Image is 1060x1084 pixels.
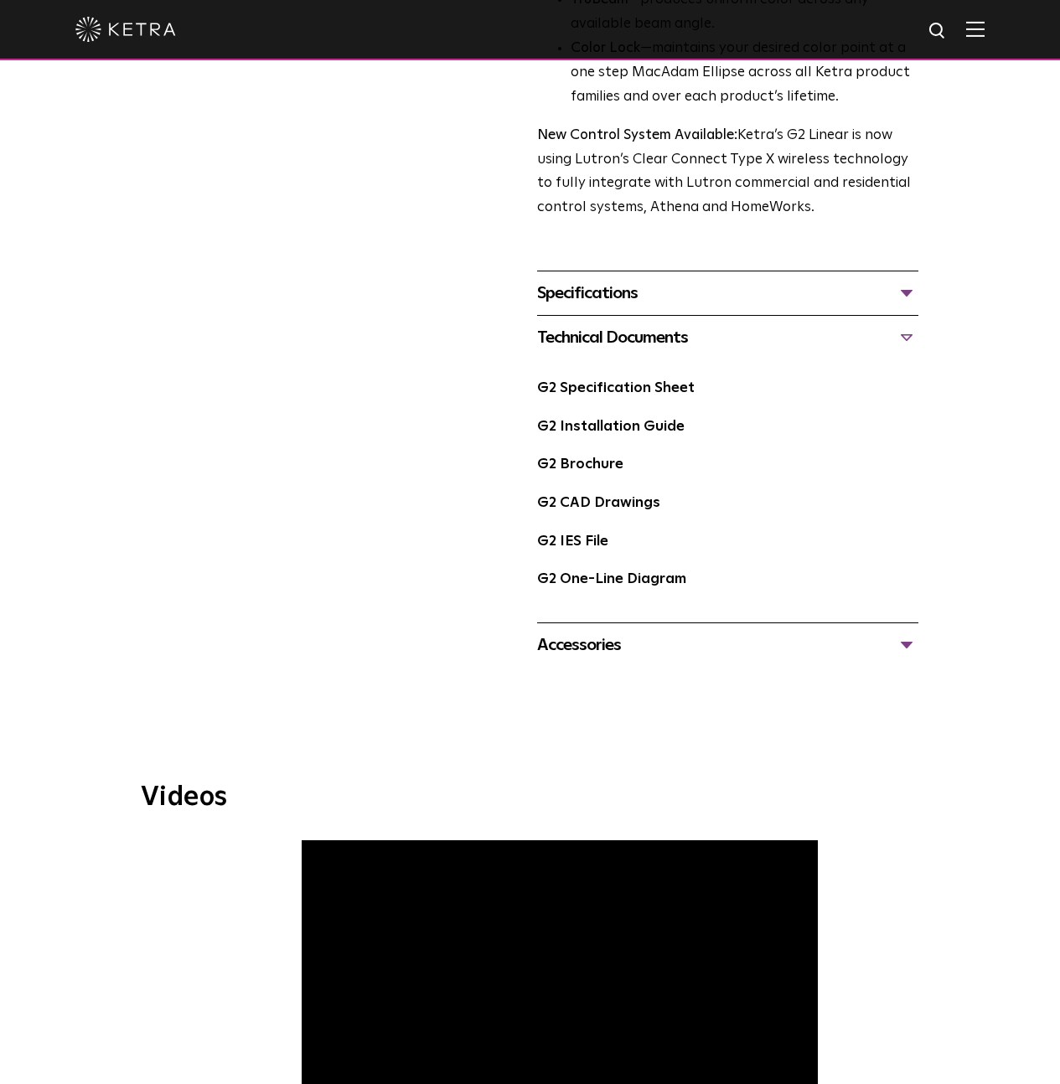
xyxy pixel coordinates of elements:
[928,21,949,42] img: search icon
[966,21,985,37] img: Hamburger%20Nav.svg
[537,280,918,307] div: Specifications
[537,496,660,510] a: G2 CAD Drawings
[537,534,608,549] a: G2 IES File
[571,37,918,110] li: —maintains your desired color point at a one step MacAdam Ellipse across all Ketra product famili...
[141,784,920,811] h3: Videos
[537,572,686,586] a: G2 One-Line Diagram
[537,124,918,221] p: Ketra’s G2 Linear is now using Lutron’s Clear Connect Type X wireless technology to fully integra...
[537,632,918,658] div: Accessories
[537,457,623,472] a: G2 Brochure
[75,17,176,42] img: ketra-logo-2019-white
[537,381,695,395] a: G2 Specification Sheet
[537,324,918,351] div: Technical Documents
[537,420,685,434] a: G2 Installation Guide
[537,128,737,142] strong: New Control System Available:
